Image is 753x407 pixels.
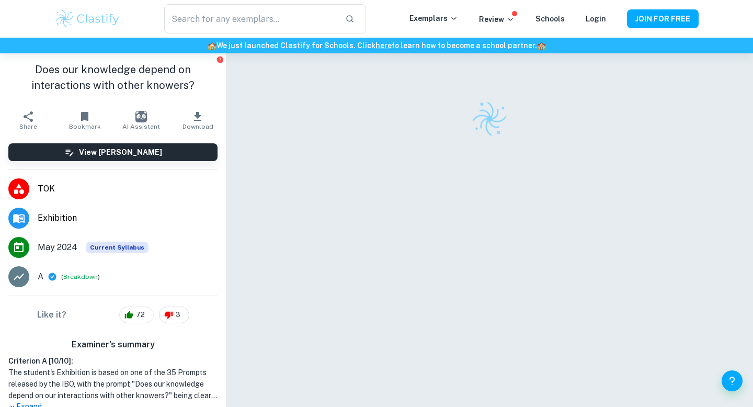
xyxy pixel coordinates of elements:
button: Bookmark [56,106,113,135]
h6: Like it? [37,309,66,321]
h1: Does our knowledge depend on interactions with other knowers? [8,62,218,93]
span: TOK [38,183,218,195]
button: View [PERSON_NAME] [8,143,218,161]
span: Current Syllabus [86,242,149,253]
div: 3 [159,307,189,323]
h1: The student's Exhibition is based on one of the 35 Prompts released by the IBO, with the prompt "... [8,367,218,401]
span: 3 [170,310,186,320]
div: This exemplar is based on the current syllabus. Feel free to refer to it for inspiration/ideas wh... [86,242,149,253]
span: Download [182,123,213,130]
span: Share [19,123,37,130]
div: 72 [119,307,154,323]
span: 🏫 [208,41,216,50]
button: AI Assistant [113,106,169,135]
h6: We just launched Clastify for Schools. Click to learn how to become a school partner. [2,40,751,51]
span: ( ) [61,272,100,282]
span: 🏫 [537,41,546,50]
h6: Examiner's summary [4,338,222,351]
h6: Criterion A [ 10 / 10 ]: [8,355,218,367]
a: here [375,41,392,50]
h6: View [PERSON_NAME] [79,146,162,158]
p: Review [479,14,515,25]
input: Search for any exemplars... [164,4,337,33]
button: Breakdown [63,272,98,281]
p: A [38,270,43,283]
p: Exemplars [409,13,458,24]
span: Exhibition [38,212,218,224]
img: Clastify logo [54,8,121,29]
button: Download [169,106,226,135]
img: AI Assistant [135,111,147,122]
span: May 2024 [38,241,77,254]
span: Bookmark [69,123,101,130]
button: JOIN FOR FREE [627,9,699,28]
img: Clastify logo [468,97,510,140]
button: Report issue [216,55,224,63]
span: AI Assistant [122,123,160,130]
button: Help and Feedback [722,370,743,391]
a: Login [586,15,606,23]
span: 72 [130,310,151,320]
a: Schools [535,15,565,23]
